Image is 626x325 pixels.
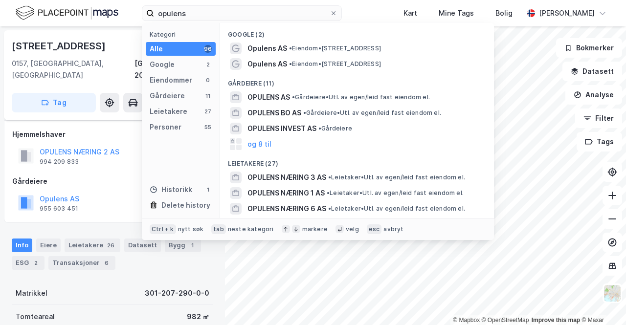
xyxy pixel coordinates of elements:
a: OpenStreetMap [482,317,529,324]
div: Leietakere [150,106,187,117]
div: Info [12,238,32,252]
button: Tag [12,93,96,112]
div: neste kategori [228,225,274,233]
div: 0157, [GEOGRAPHIC_DATA], [GEOGRAPHIC_DATA] [12,58,134,81]
div: Hjemmelshaver [12,129,213,140]
div: Transaksjoner [48,256,115,270]
button: Bokmerker [556,38,622,58]
div: 301-207-290-0-0 [145,287,209,299]
div: 27 [204,108,212,115]
span: • [292,93,295,101]
div: 1 [187,240,197,250]
span: • [289,60,292,67]
span: • [289,44,292,52]
div: Ctrl + k [150,224,176,234]
div: 2 [31,258,41,268]
div: 0 [204,76,212,84]
div: Mine Tags [439,7,474,19]
span: Opulens AS [247,58,287,70]
span: OPULENS BO AS [247,107,301,119]
div: Leietakere (27) [220,152,494,170]
div: Kart [403,7,417,19]
span: OPULENS NÆRING 3 AS [247,172,326,183]
div: Google [150,59,175,70]
div: Leietakere [65,238,120,252]
span: OPULENS NÆRING 1 AS [247,187,325,199]
span: Gårdeiere [318,125,352,132]
div: Google (2) [220,23,494,41]
a: Improve this map [532,317,580,324]
button: Tags [577,132,622,152]
span: • [328,205,331,212]
span: Leietaker • Utl. av egen/leid fast eiendom el. [327,189,464,197]
div: Gårdeiere [150,90,185,102]
button: Filter [575,108,622,128]
div: Kategori [150,31,216,38]
div: Delete history [161,199,210,211]
div: nytt søk [178,225,204,233]
span: • [328,173,331,181]
div: Matrikkel [16,287,47,299]
div: Historikk [150,184,192,195]
span: Gårdeiere • Utl. av egen/leid fast eiendom el. [303,109,441,117]
div: markere [302,225,328,233]
div: Personer [150,121,181,133]
span: Eiendom • [STREET_ADDRESS] [289,60,381,68]
div: ESG [12,256,45,270]
span: Leietaker • Utl. av egen/leid fast eiendom el. [328,205,465,213]
div: [STREET_ADDRESS] [12,38,108,54]
span: • [303,109,306,116]
a: Mapbox [453,317,480,324]
div: avbryt [383,225,403,233]
div: Bolig [495,7,513,19]
div: Kontrollprogram for chat [577,278,626,325]
div: 994 209 833 [40,158,79,166]
span: Gårdeiere • Utl. av egen/leid fast eiendom el. [292,93,430,101]
div: [PERSON_NAME] [539,7,595,19]
div: 26 [105,240,116,250]
span: OPULENS INVEST AS [247,123,316,134]
iframe: Chat Widget [577,278,626,325]
span: Opulens AS [247,43,287,54]
div: 955 603 451 [40,205,78,213]
div: Tomteareal [16,311,55,323]
div: tab [211,224,226,234]
span: • [327,189,330,196]
button: Datasett [562,62,622,81]
div: 6 [102,258,112,268]
div: Bygg [165,238,201,252]
span: Eiendom • [STREET_ADDRESS] [289,44,381,52]
div: Gårdeiere [12,175,213,187]
div: esc [367,224,382,234]
div: 1 [204,186,212,194]
span: Leietaker • Utl. av egen/leid fast eiendom el. [328,173,465,181]
div: 982 ㎡ [187,311,209,323]
div: velg [346,225,359,233]
span: OPULENS NÆRING 6 AS [247,203,326,215]
img: logo.f888ab2527a4732fd821a326f86c7f29.svg [16,4,118,22]
div: Eiendommer [150,74,192,86]
input: Søk på adresse, matrikkel, gårdeiere, leietakere eller personer [154,6,330,21]
div: 55 [204,123,212,131]
div: Alle [150,43,163,55]
div: Datasett [124,238,161,252]
div: Gårdeiere (11) [220,72,494,89]
div: 2 [204,61,212,68]
span: OPULENS AS [247,91,290,103]
span: • [318,125,321,132]
div: 96 [204,45,212,53]
div: 11 [204,92,212,100]
div: [GEOGRAPHIC_DATA], 207/290 [134,58,213,81]
div: Eiere [36,238,61,252]
button: og 8 til [247,138,271,150]
button: Analyse [565,85,622,105]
